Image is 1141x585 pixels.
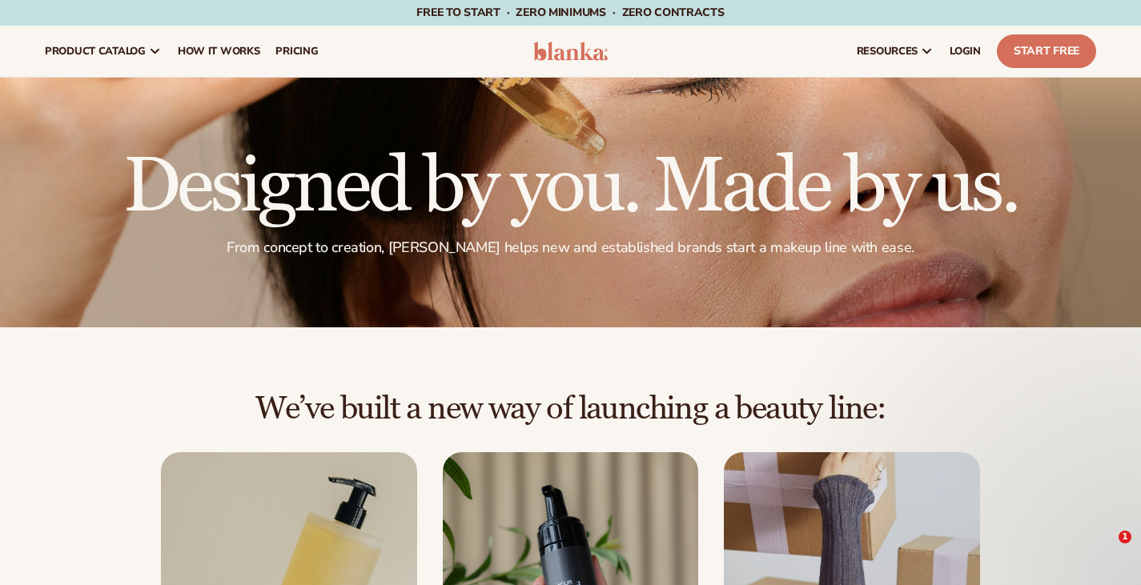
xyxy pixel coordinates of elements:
span: 1 [1119,531,1131,543]
span: pricing [275,45,318,58]
p: From concept to creation, [PERSON_NAME] helps new and established brands start a makeup line with... [45,238,1096,257]
h2: We’ve built a new way of launching a beauty line: [45,391,1096,427]
a: LOGIN [942,26,989,77]
span: How It Works [178,45,260,58]
span: resources [857,45,918,58]
a: Start Free [997,34,1096,68]
a: How It Works [170,26,268,77]
a: resources [849,26,942,77]
img: logo [533,42,609,61]
h1: Designed by you. Made by us. [45,149,1096,226]
span: LOGIN [950,45,981,58]
span: Free to start · ZERO minimums · ZERO contracts [416,5,724,20]
iframe: Intercom live chat [1086,531,1124,569]
a: pricing [267,26,326,77]
a: product catalog [37,26,170,77]
span: product catalog [45,45,146,58]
